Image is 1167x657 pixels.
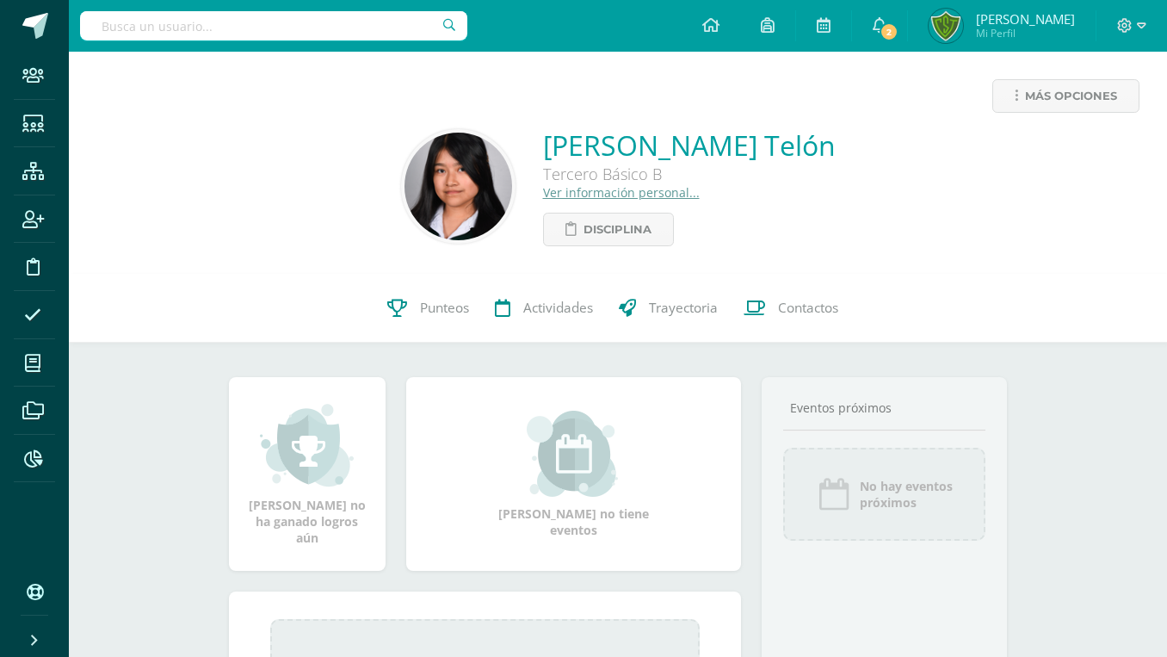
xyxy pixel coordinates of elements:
[1025,80,1117,112] span: Más opciones
[543,127,836,164] a: [PERSON_NAME] Telón
[583,214,651,245] span: Disciplina
[649,299,718,317] span: Trayectoria
[404,133,512,240] img: 4ce136f78d90957a4fff32344c18bd70.png
[880,22,898,41] span: 2
[606,274,731,343] a: Trayectoria
[523,299,593,317] span: Actividades
[992,79,1139,113] a: Más opciones
[929,9,963,43] img: a027cb2715fc0bed0e3d53f9a5f0b33d.png
[817,477,851,511] img: event_icon.png
[543,213,674,246] a: Disciplina
[246,402,368,546] div: [PERSON_NAME] no ha ganado logros aún
[420,299,469,317] span: Punteos
[543,184,700,201] a: Ver información personal...
[482,274,606,343] a: Actividades
[543,164,836,184] div: Tercero Básico B
[80,11,467,40] input: Busca un usuario...
[976,10,1075,28] span: [PERSON_NAME]
[374,274,482,343] a: Punteos
[260,402,354,488] img: achievement_small.png
[778,299,838,317] span: Contactos
[487,411,659,538] div: [PERSON_NAME] no tiene eventos
[731,274,851,343] a: Contactos
[783,400,986,416] div: Eventos próximos
[527,411,621,497] img: event_small.png
[976,26,1075,40] span: Mi Perfil
[860,478,953,511] span: No hay eventos próximos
